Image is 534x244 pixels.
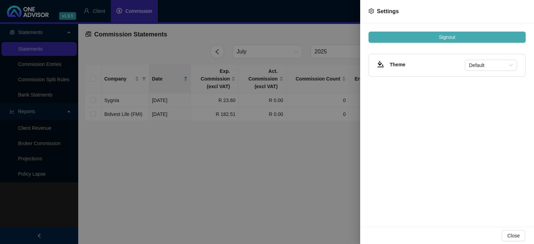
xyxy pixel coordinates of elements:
h4: Theme [390,61,465,68]
span: Default [469,60,513,70]
span: Settings [377,8,399,14]
button: Signout [369,32,526,43]
span: Close [507,232,520,239]
button: Close [502,230,525,241]
span: setting [369,8,374,14]
span: bg-colors [377,61,384,68]
span: Signout [439,33,455,41]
